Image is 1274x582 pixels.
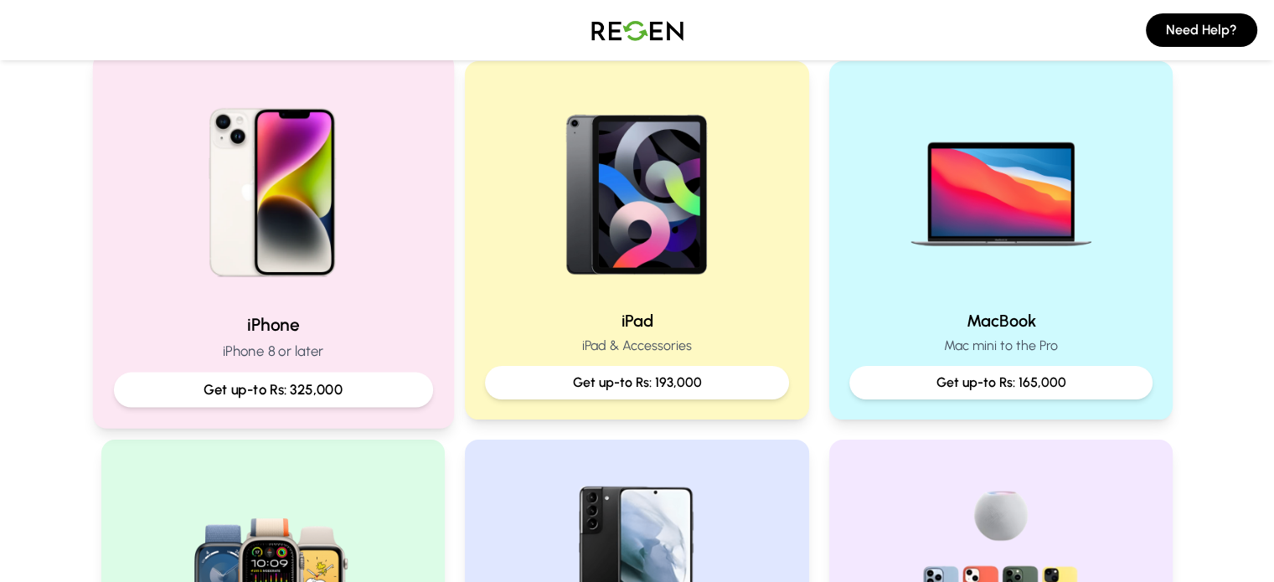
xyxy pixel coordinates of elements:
p: Get up-to Rs: 165,000 [863,373,1140,393]
img: iPad [529,81,744,296]
p: iPad & Accessories [485,336,789,356]
h2: iPhone [113,312,432,337]
h2: MacBook [849,309,1153,332]
p: Get up-to Rs: 325,000 [127,379,418,400]
img: iPhone [160,74,385,299]
img: Logo [579,7,696,54]
p: Mac mini to the Pro [849,336,1153,356]
p: Get up-to Rs: 193,000 [498,373,776,393]
p: iPhone 8 or later [113,341,432,362]
img: MacBook [894,81,1108,296]
button: Need Help? [1146,13,1257,47]
h2: iPad [485,309,789,332]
